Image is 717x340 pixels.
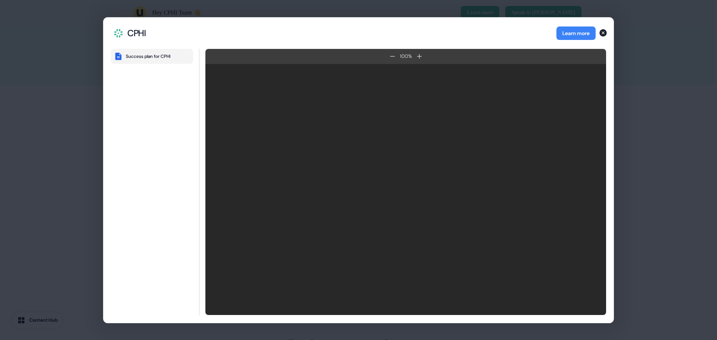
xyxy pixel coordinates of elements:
[111,49,193,64] button: Success plan for CPHI
[127,28,146,39] div: CPHI
[398,53,413,60] div: 100 %
[126,53,170,59] div: Success plan for CPHI
[556,26,596,40] button: Learn more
